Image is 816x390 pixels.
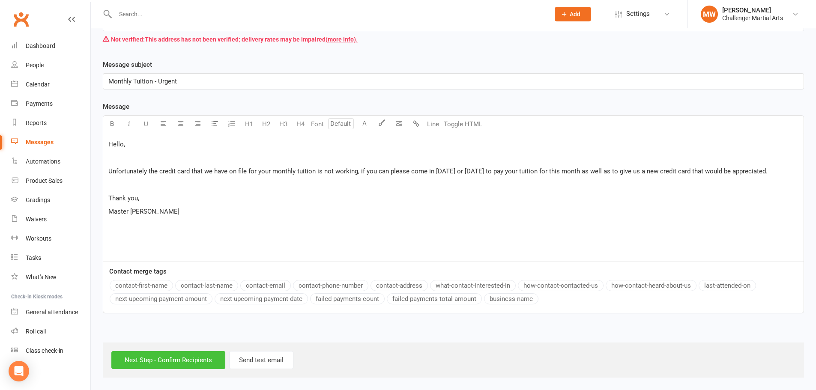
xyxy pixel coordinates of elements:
[430,280,516,291] button: what-contact-interested-in
[26,347,63,354] div: Class check-in
[103,31,804,48] div: This address has not been verified; delivery rates may be impaired
[606,280,696,291] button: how-contact-heard-about-us
[371,280,428,291] button: contact-address
[108,194,139,202] span: Thank you,
[387,293,482,304] button: failed-payments-total-amount
[108,167,768,175] span: Unfortunately the credit card that we have on file for your monthly tuition is not working, if yo...
[26,62,44,68] div: People
[26,216,47,223] div: Waivers
[555,7,591,21] button: Add
[11,36,90,56] a: Dashboard
[215,293,308,304] button: next-upcoming-payment-date
[137,116,155,133] button: U
[26,254,41,261] div: Tasks
[11,75,90,94] a: Calendar
[11,322,90,341] a: Roll call
[26,81,50,88] div: Calendar
[113,8,544,20] input: Search...
[175,280,238,291] button: contact-last-name
[442,116,484,133] button: Toggle HTML
[275,116,292,133] button: H3
[229,351,293,369] button: Send test email
[11,229,90,248] a: Workouts
[26,309,78,316] div: General attendance
[292,116,309,133] button: H4
[518,280,604,291] button: how-contact-contacted-us
[144,120,148,128] span: U
[11,171,90,191] a: Product Sales
[103,101,129,112] label: Message
[11,152,90,171] a: Automations
[11,133,90,152] a: Messages
[626,4,650,24] span: Settings
[11,56,90,75] a: People
[310,293,385,304] button: failed-payments-count
[484,293,538,304] button: business-name
[26,119,47,126] div: Reports
[11,113,90,133] a: Reports
[11,268,90,287] a: What's New
[240,280,291,291] button: contact-email
[11,210,90,229] a: Waivers
[570,11,580,18] span: Add
[108,77,177,85] span: Monthly Tuition - Urgent
[9,361,29,381] div: Open Intercom Messenger
[11,191,90,210] a: Gradings
[293,280,368,291] button: contact-phone-number
[11,341,90,360] a: Class kiosk mode
[699,280,756,291] button: last-attended-on
[110,280,173,291] button: contact-first-name
[11,248,90,268] a: Tasks
[26,328,46,335] div: Roll call
[328,118,354,129] input: Default
[109,266,167,277] label: Contact merge tags
[240,116,257,133] button: H1
[26,235,51,242] div: Workouts
[722,14,783,22] div: Challenger Martial Arts
[257,116,275,133] button: H2
[722,6,783,14] div: [PERSON_NAME]
[26,196,50,203] div: Gradings
[26,139,54,146] div: Messages
[11,94,90,113] a: Payments
[326,36,358,43] a: (more info).
[26,42,55,49] div: Dashboard
[26,158,60,165] div: Automations
[701,6,718,23] div: MW
[10,9,32,30] a: Clubworx
[424,116,442,133] button: Line
[26,177,63,184] div: Product Sales
[11,303,90,322] a: General attendance kiosk mode
[108,140,125,148] span: Hello,
[26,100,53,107] div: Payments
[103,60,152,70] label: Message subject
[111,351,225,369] input: Next Step - Confirm Recipients
[356,116,373,133] button: A
[309,116,326,133] button: Font
[26,274,57,280] div: What's New
[111,36,145,43] strong: Not verified:
[108,208,179,215] span: Master [PERSON_NAME]
[110,293,212,304] button: next-upcoming-payment-amount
